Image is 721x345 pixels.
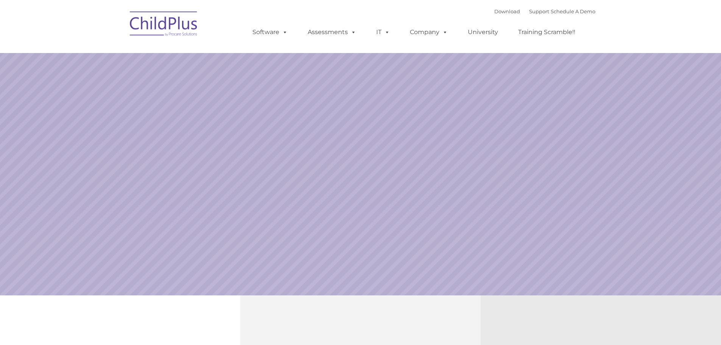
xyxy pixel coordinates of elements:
a: Company [402,25,455,40]
font: | [494,8,595,14]
a: Support [529,8,549,14]
a: Assessments [300,25,364,40]
a: Software [245,25,295,40]
a: University [460,25,506,40]
a: Schedule A Demo [551,8,595,14]
a: Training Scramble!! [511,25,583,40]
a: Download [494,8,520,14]
a: IT [369,25,397,40]
img: ChildPlus by Procare Solutions [126,6,202,44]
